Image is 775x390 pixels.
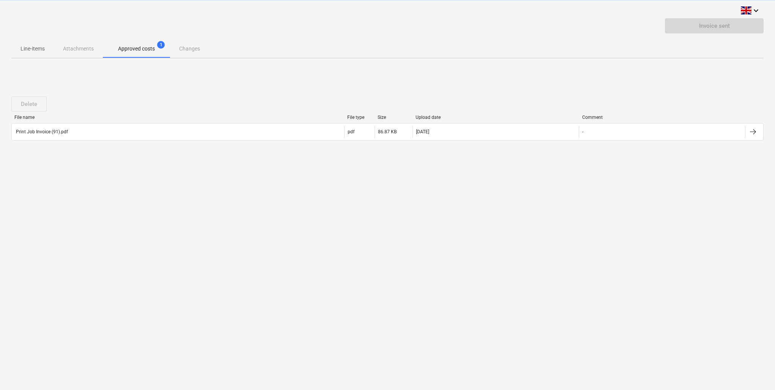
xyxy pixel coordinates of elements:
div: Print Job Invoice (91).pdf [15,129,68,134]
div: 86.87 KB [378,129,397,134]
div: Size [378,115,410,120]
p: Approved costs [118,45,155,53]
div: File name [14,115,341,120]
p: Line-items [20,45,45,53]
div: [DATE] [416,129,429,134]
i: keyboard_arrow_down [751,6,761,15]
div: Comment [582,115,743,120]
div: File type [347,115,372,120]
div: pdf [348,129,354,134]
span: 1 [157,41,165,49]
div: Upload date [416,115,576,120]
div: - [582,129,583,134]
